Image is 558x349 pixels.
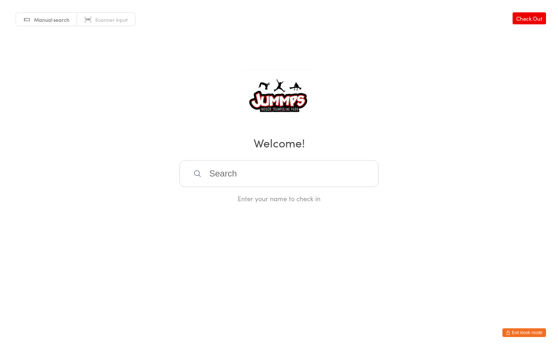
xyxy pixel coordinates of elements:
[513,12,546,24] a: Check Out
[34,16,69,23] span: Manual search
[243,70,316,124] img: Jummps Parkwood Pty Ltd
[7,134,551,151] h2: Welcome!
[95,16,128,23] span: Scanner input
[179,160,379,187] input: Search
[179,194,379,203] div: Enter your name to check in
[502,328,546,337] button: Exit kiosk mode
